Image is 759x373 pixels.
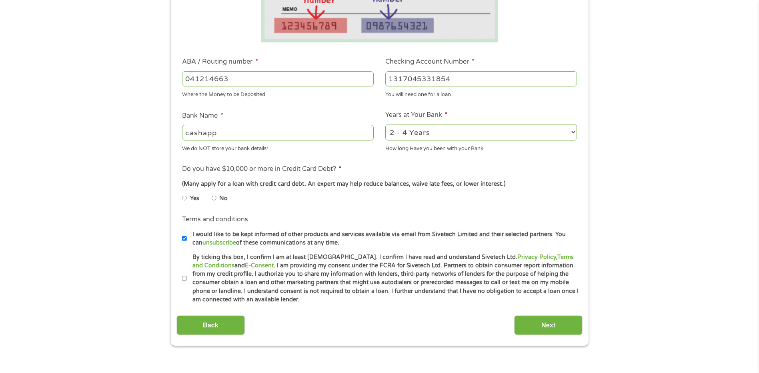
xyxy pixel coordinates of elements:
label: ABA / Routing number [182,58,258,66]
a: unsubscribe [202,239,236,246]
input: 345634636 [385,71,577,86]
label: No [219,194,228,203]
label: Yes [190,194,199,203]
label: By ticking this box, I confirm I am at least [DEMOGRAPHIC_DATA]. I confirm I have read and unders... [187,253,579,304]
label: Terms and conditions [182,215,248,224]
div: (Many apply for a loan with credit card debt. An expert may help reduce balances, waive late fees... [182,180,577,189]
label: I would like to be kept informed of other products and services available via email from Sivetech... [187,230,579,247]
label: Years at Your Bank [385,111,448,119]
input: 263177916 [182,71,374,86]
a: Privacy Policy [517,254,556,261]
div: Where the Money to be Deposited [182,88,374,99]
label: Do you have $10,000 or more in Credit Card Debt? [182,165,342,173]
div: You will need one for a loan. [385,88,577,99]
label: Checking Account Number [385,58,475,66]
label: Bank Name [182,112,223,120]
input: Back [176,315,245,335]
a: E-Consent [245,262,274,269]
input: Next [514,315,583,335]
div: We do NOT store your bank details! [182,142,374,152]
div: How long Have you been with your Bank [385,142,577,152]
a: Terms and Conditions [192,254,574,269]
